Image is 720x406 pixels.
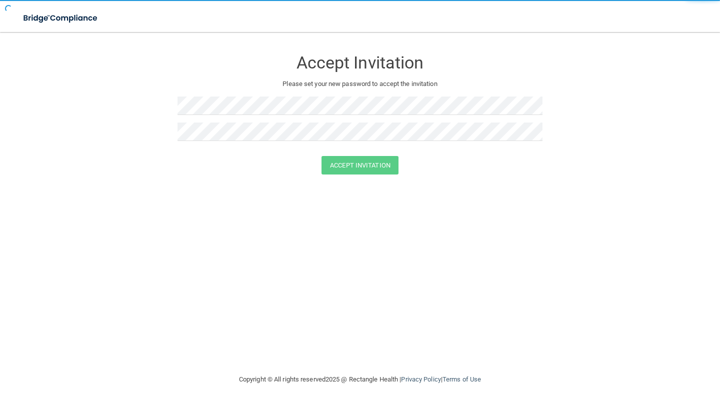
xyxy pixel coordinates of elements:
[177,53,542,72] h3: Accept Invitation
[15,8,107,28] img: bridge_compliance_login_screen.278c3ca4.svg
[442,375,481,383] a: Terms of Use
[185,78,535,90] p: Please set your new password to accept the invitation
[321,156,398,174] button: Accept Invitation
[401,375,440,383] a: Privacy Policy
[177,363,542,395] div: Copyright © All rights reserved 2025 @ Rectangle Health | |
